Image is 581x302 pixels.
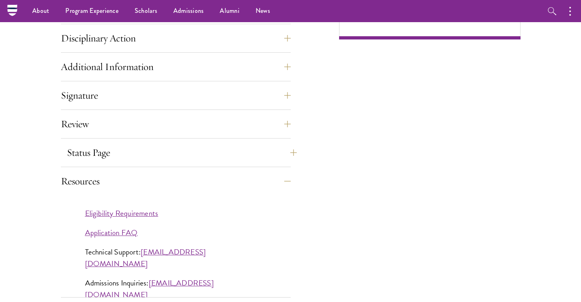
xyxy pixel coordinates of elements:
button: Signature [61,86,291,105]
p: Admissions Inquiries: [85,277,267,300]
a: [EMAIL_ADDRESS][DOMAIN_NAME] [85,246,206,269]
button: Additional Information [61,57,291,77]
button: Disciplinary Action [61,29,291,48]
a: Eligibility Requirements [85,207,158,219]
button: Status Page [67,143,297,162]
button: Resources [61,172,291,191]
button: Review [61,114,291,134]
p: Technical Support: [85,246,267,269]
a: [EMAIL_ADDRESS][DOMAIN_NAME] [85,277,214,300]
a: Application FAQ [85,227,138,238]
